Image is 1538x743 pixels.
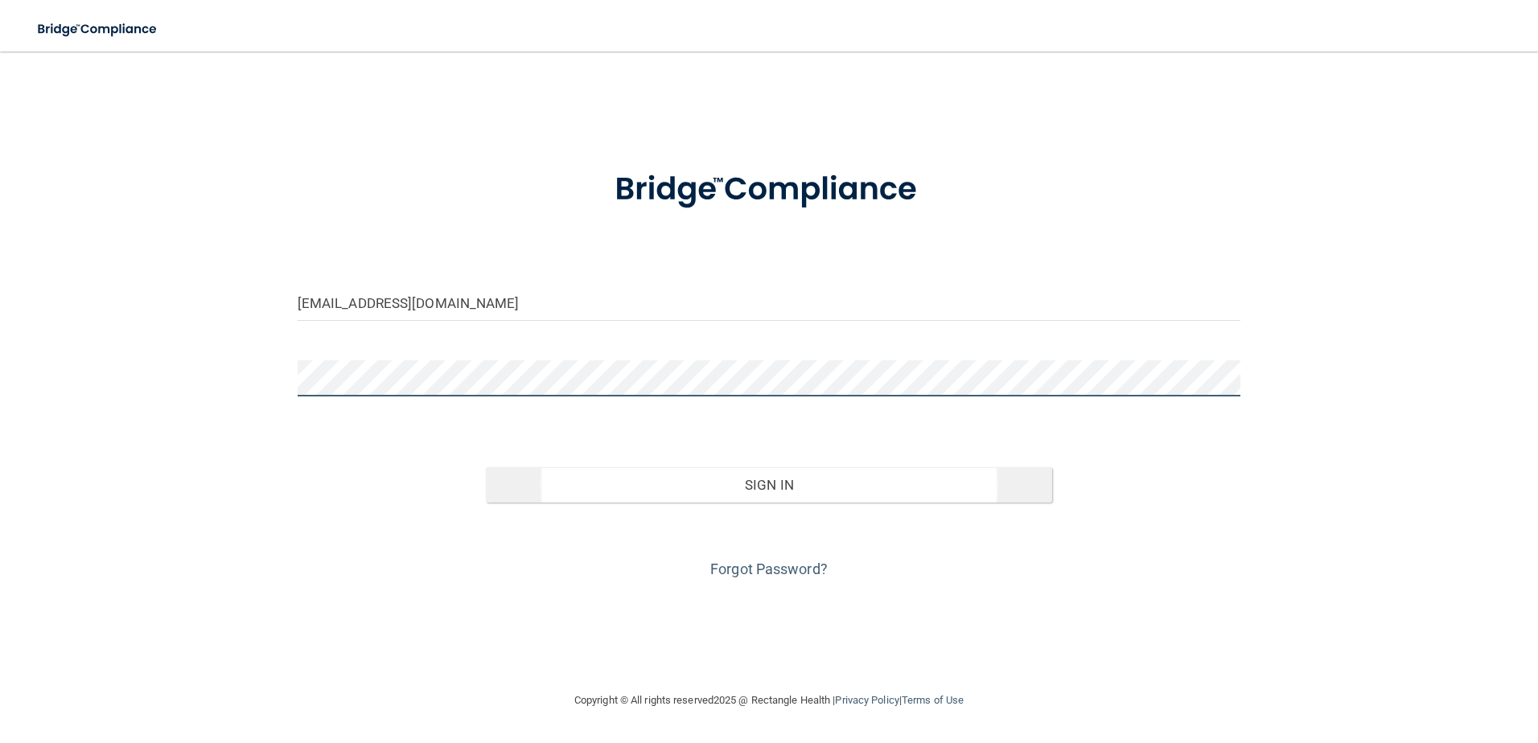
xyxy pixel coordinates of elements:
[24,13,172,46] img: bridge_compliance_login_screen.278c3ca4.svg
[298,285,1241,321] input: Email
[902,694,964,706] a: Terms of Use
[835,694,899,706] a: Privacy Policy
[475,675,1063,726] div: Copyright © All rights reserved 2025 @ Rectangle Health | |
[582,148,956,232] img: bridge_compliance_login_screen.278c3ca4.svg
[486,467,1052,503] button: Sign In
[710,560,828,577] a: Forgot Password?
